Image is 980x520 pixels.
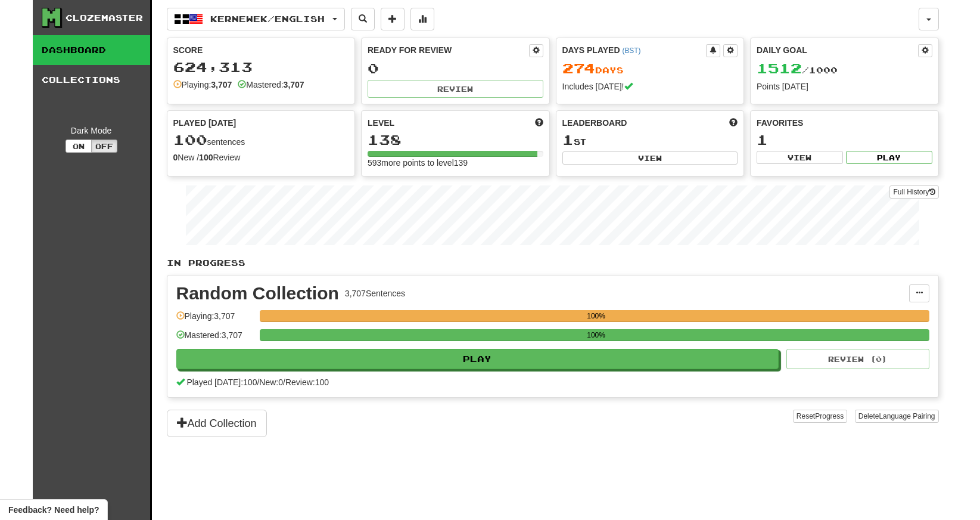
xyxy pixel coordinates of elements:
[8,504,99,516] span: Open feedback widget
[173,117,237,129] span: Played [DATE]
[176,310,254,330] div: Playing: 3,707
[855,410,939,423] button: DeleteLanguage Pairing
[562,81,738,92] div: Includes [DATE]!
[173,151,349,163] div: New / Review
[167,410,267,437] button: Add Collection
[757,65,838,75] span: / 1000
[285,377,329,387] span: Review: 100
[167,257,939,269] p: In Progress
[173,132,349,148] div: sentences
[176,349,779,369] button: Play
[368,132,543,147] div: 138
[562,151,738,165] button: View
[283,377,285,387] span: /
[42,125,141,137] div: Dark Mode
[284,80,304,89] strong: 3,707
[562,131,574,148] span: 1
[757,117,932,129] div: Favorites
[186,377,257,387] span: Played [DATE]: 100
[167,8,345,30] button: Kernewek/English
[879,412,935,420] span: Language Pairing
[410,8,434,30] button: More stats
[345,287,405,299] div: 3,707 Sentences
[211,80,232,89] strong: 3,707
[210,14,325,24] span: Kernewek / English
[793,410,847,423] button: ResetProgress
[257,377,259,387] span: /
[91,140,117,153] button: Off
[562,117,627,129] span: Leaderboard
[173,79,232,91] div: Playing:
[381,8,405,30] button: Add sentence to collection
[368,117,394,129] span: Level
[368,157,543,169] div: 593 more points to level 139
[729,117,738,129] span: This week in points, UTC
[173,44,349,56] div: Score
[66,12,143,24] div: Clozemaster
[757,132,932,147] div: 1
[33,35,150,65] a: Dashboard
[173,153,178,162] strong: 0
[757,44,918,57] div: Daily Goal
[259,377,283,387] span: New: 0
[757,81,932,92] div: Points [DATE]
[173,60,349,75] div: 624,313
[562,60,595,76] span: 274
[757,151,843,164] button: View
[351,8,375,30] button: Search sentences
[176,329,254,349] div: Mastered: 3,707
[562,132,738,148] div: st
[368,44,529,56] div: Ready for Review
[846,151,932,164] button: Play
[199,153,213,162] strong: 100
[562,61,738,76] div: Day s
[368,80,543,98] button: Review
[173,131,207,148] span: 100
[33,65,150,95] a: Collections
[562,44,707,56] div: Days Played
[786,349,929,369] button: Review (0)
[263,329,929,341] div: 100%
[757,60,802,76] span: 1512
[66,140,92,153] button: On
[238,79,304,91] div: Mastered:
[889,185,938,199] a: Full History
[535,117,543,129] span: Score more points to level up
[815,412,844,420] span: Progress
[176,284,339,302] div: Random Collection
[263,310,929,322] div: 100%
[622,47,640,55] a: (BST)
[368,61,543,76] div: 0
